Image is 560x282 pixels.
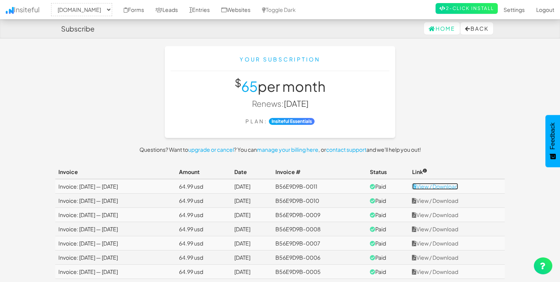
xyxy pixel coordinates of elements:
[171,79,389,94] h1: per month
[176,222,232,236] td: 64.99 usd
[176,250,232,265] td: 64.99 usd
[412,226,458,232] a: View / Download
[231,165,272,179] th: Date
[412,211,458,218] a: View / Download
[55,250,176,265] td: Invoice: [DATE] — [DATE]
[272,208,367,222] td: B56E9D9B-0009
[367,165,409,179] th: Status
[171,98,389,109] p: [DATE]
[55,194,176,208] td: Invoice: [DATE] — [DATE]
[545,115,560,167] button: Feedback - Show survey
[436,3,498,14] a: 2-Click Install
[272,179,367,194] td: B56E9D9B-0011
[231,222,272,236] td: [DATE]
[412,183,458,190] a: View / Download
[257,146,318,153] a: manage your billing here
[176,179,232,194] td: 64.99 usd
[367,194,409,208] td: Paid
[55,165,176,179] th: Invoice
[231,236,272,250] td: [DATE]
[367,222,409,236] td: Paid
[61,25,94,33] h4: Subscribe
[272,222,367,236] td: B56E9D9B-0008
[188,146,234,153] a: upgrade or cancel
[367,236,409,250] td: Paid
[235,76,241,89] sup: $
[176,165,232,179] th: Amount
[272,194,367,208] td: B56E9D9B-0010
[367,250,409,265] td: Paid
[6,7,14,14] img: icon.png
[269,118,315,125] strong: Insiteful Essentials
[367,179,409,194] td: Paid
[176,208,232,222] td: 64.99 usd
[231,250,272,265] td: [DATE]
[412,268,458,275] a: View / Download
[412,168,427,175] span: Link
[367,208,409,222] td: Paid
[424,22,460,35] a: Home
[176,236,232,250] td: 64.99 usd
[176,194,232,208] td: 64.99 usd
[55,146,505,153] p: Questions? Want to ? You can , or and we'll help you out!
[171,55,389,63] div: Your Subscription
[272,250,367,265] td: B56E9D9B-0006
[461,22,493,35] button: Back
[176,265,232,279] td: 64.99 usd
[549,123,556,149] span: Feedback
[231,179,272,194] td: [DATE]
[55,265,176,279] td: Invoice: [DATE] — [DATE]
[55,179,176,194] td: Invoice: [DATE] — [DATE]
[326,146,366,153] a: contact support
[272,236,367,250] td: B56E9D9B-0007
[367,265,409,279] td: Paid
[245,118,267,124] small: Plan:
[55,208,176,222] td: Invoice: [DATE] — [DATE]
[412,240,458,247] a: View / Download
[231,194,272,208] td: [DATE]
[241,78,258,95] span: 65
[55,236,176,250] td: Invoice: [DATE] — [DATE]
[55,222,176,236] td: Invoice: [DATE] — [DATE]
[231,265,272,279] td: [DATE]
[231,208,272,222] td: [DATE]
[252,98,284,109] span: Renews:
[412,254,458,261] a: View / Download
[272,265,367,279] td: B56E9D9B-0005
[272,165,367,179] th: Invoice #
[412,197,458,204] a: View / Download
